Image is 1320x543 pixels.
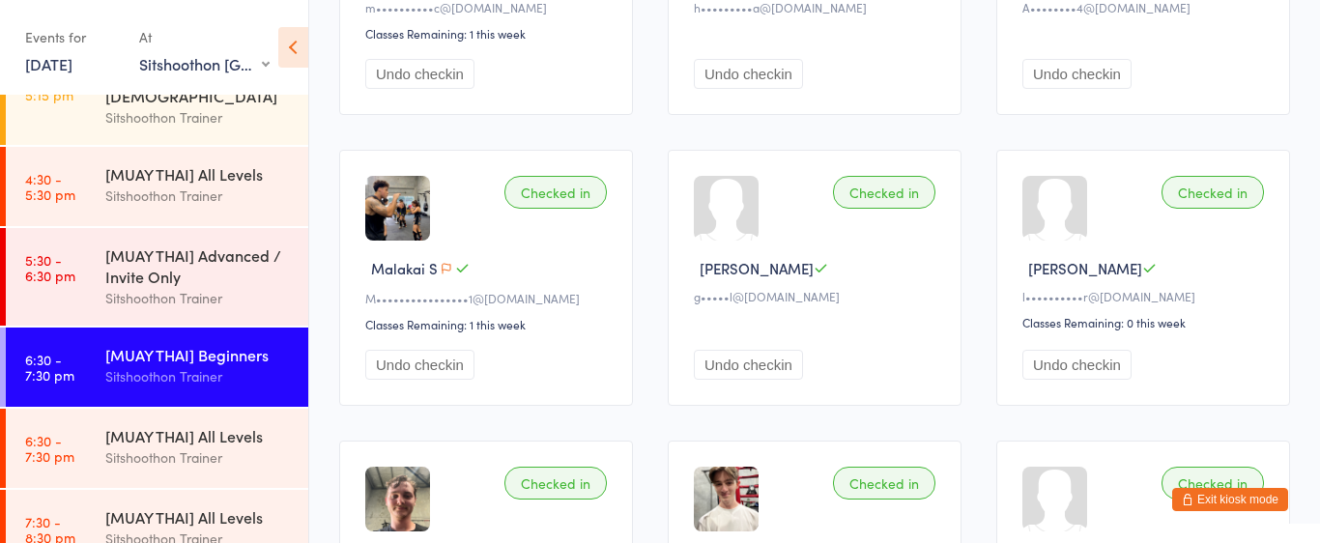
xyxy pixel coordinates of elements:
[6,228,308,326] a: 5:30 -6:30 pm[MUAY THAI] Advanced / Invite OnlySitshoothon Trainer
[25,21,120,53] div: Events for
[365,59,474,89] button: Undo checkin
[105,244,292,287] div: [MUAY THAI] Advanced / Invite Only
[833,176,935,209] div: Checked in
[365,25,613,42] div: Classes Remaining: 1 this week
[504,176,607,209] div: Checked in
[365,290,613,306] div: M••••••••••••••••1@[DOMAIN_NAME]
[6,328,308,407] a: 6:30 -7:30 pm[MUAY THAI] BeginnersSitshoothon Trainer
[833,467,935,500] div: Checked in
[105,425,292,446] div: [MUAY THAI] All Levels
[365,467,430,531] img: image1734127442.png
[105,163,292,185] div: [MUAY THAI] All Levels
[700,258,814,278] span: [PERSON_NAME]
[371,258,438,278] span: Malakai S
[139,21,270,53] div: At
[1022,350,1132,380] button: Undo checkin
[365,350,474,380] button: Undo checkin
[105,506,292,528] div: [MUAY THAI] All Levels
[1162,467,1264,500] div: Checked in
[694,350,803,380] button: Undo checkin
[1022,59,1132,89] button: Undo checkin
[105,287,292,309] div: Sitshoothon Trainer
[105,185,292,207] div: Sitshoothon Trainer
[694,467,759,531] img: image1720082370.png
[694,59,803,89] button: Undo checkin
[105,365,292,387] div: Sitshoothon Trainer
[105,106,292,129] div: Sitshoothon Trainer
[365,176,430,241] img: image1749019584.png
[1172,488,1288,511] button: Exit kiosk mode
[365,316,613,332] div: Classes Remaining: 1 this week
[139,53,270,74] div: Sitshoothon [GEOGRAPHIC_DATA]
[1022,314,1270,330] div: Classes Remaining: 0 this week
[1022,288,1270,304] div: l••••••••••r@[DOMAIN_NAME]
[105,446,292,469] div: Sitshoothon Trainer
[1028,258,1142,278] span: [PERSON_NAME]
[504,467,607,500] div: Checked in
[25,53,72,74] a: [DATE]
[25,433,74,464] time: 6:30 - 7:30 pm
[25,252,75,283] time: 5:30 - 6:30 pm
[25,352,74,383] time: 6:30 - 7:30 pm
[105,344,292,365] div: [MUAY THAI] Beginners
[6,409,308,488] a: 6:30 -7:30 pm[MUAY THAI] All LevelsSitshoothon Trainer
[6,147,308,226] a: 4:30 -5:30 pm[MUAY THAI] All LevelsSitshoothon Trainer
[25,71,73,102] time: 4:30 - 5:15 pm
[1162,176,1264,209] div: Checked in
[6,47,308,145] a: 4:30 -5:15 pm[MUAY THAI] Teens [DEMOGRAPHIC_DATA]Sitshoothon Trainer
[25,171,75,202] time: 4:30 - 5:30 pm
[694,288,941,304] div: g•••••l@[DOMAIN_NAME]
